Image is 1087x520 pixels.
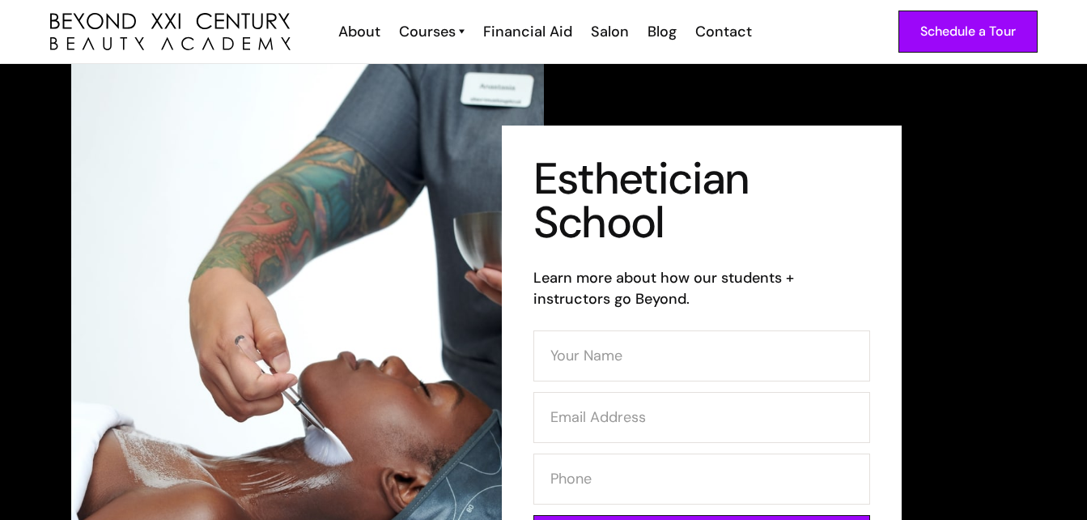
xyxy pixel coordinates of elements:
[473,21,580,42] a: Financial Aid
[695,21,752,42] div: Contact
[399,21,465,42] a: Courses
[533,157,870,245] h1: Esthetician School
[591,21,629,42] div: Salon
[920,21,1016,42] div: Schedule a Tour
[483,21,572,42] div: Financial Aid
[533,330,870,381] input: Your Name
[338,21,380,42] div: About
[50,13,291,51] a: home
[399,21,456,42] div: Courses
[648,21,677,42] div: Blog
[685,21,760,42] a: Contact
[580,21,637,42] a: Salon
[637,21,685,42] a: Blog
[533,392,870,443] input: Email Address
[898,11,1038,53] a: Schedule a Tour
[328,21,389,42] a: About
[50,13,291,51] img: beyond 21st century beauty academy logo
[533,454,870,505] input: Phone
[533,267,870,309] h6: Learn more about how our students + instructors go Beyond.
